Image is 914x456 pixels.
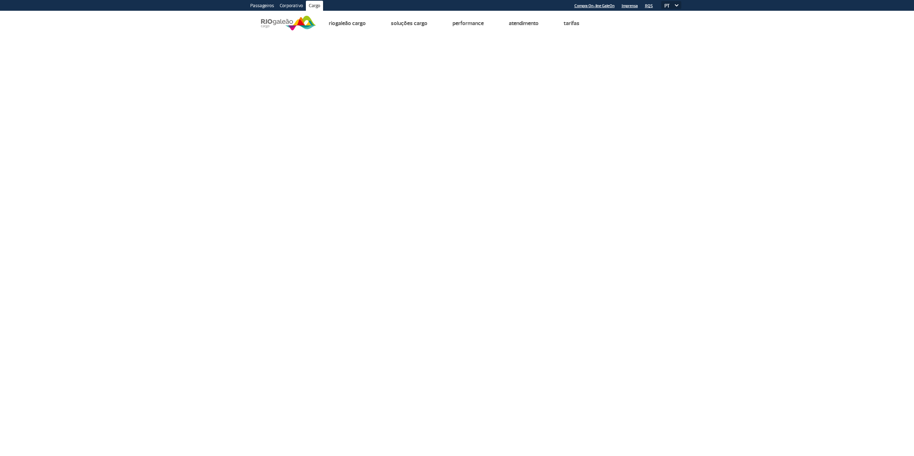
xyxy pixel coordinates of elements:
a: Performance [453,20,484,27]
a: Cargo [306,1,323,12]
a: Imprensa [622,4,638,8]
a: Tarifas [564,20,579,27]
a: Passageiros [247,1,277,12]
a: Riogaleão Cargo [329,20,366,27]
a: Corporativo [277,1,306,12]
a: Compra On-line GaleOn [574,4,615,8]
a: RQS [645,4,653,8]
a: Atendimento [509,20,539,27]
a: Soluções Cargo [391,20,427,27]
